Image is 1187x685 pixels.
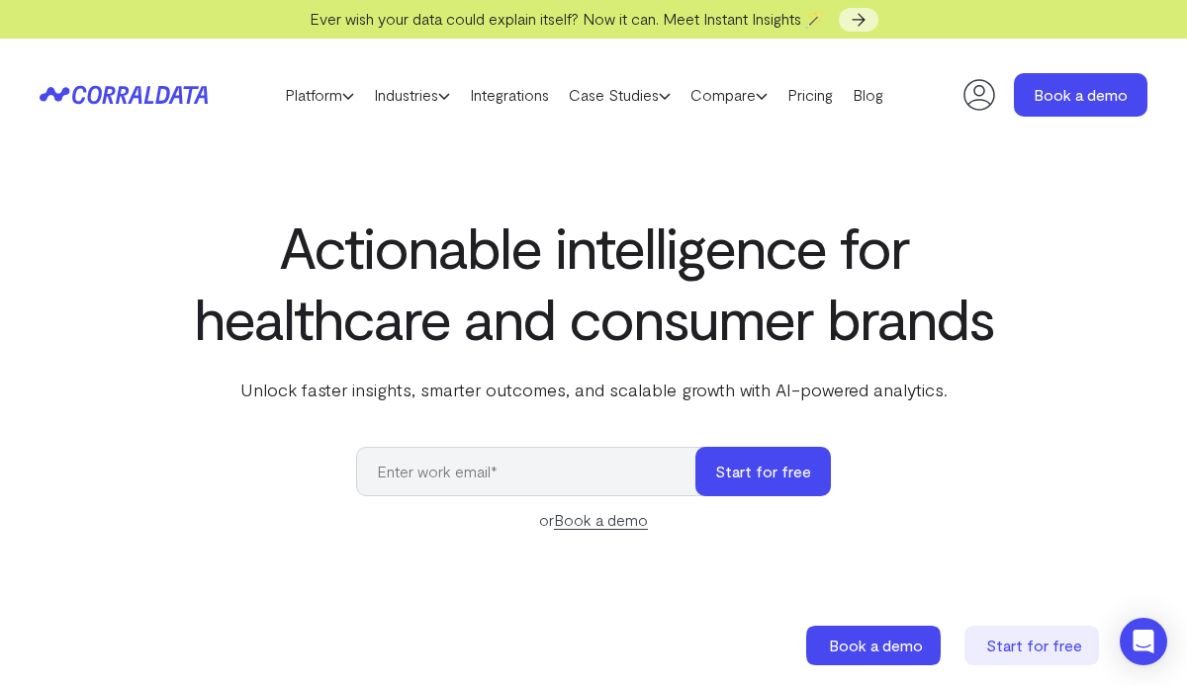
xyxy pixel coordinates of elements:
[554,510,648,530] a: Book a demo
[1014,73,1147,117] a: Book a demo
[190,211,997,353] h1: Actionable intelligence for healthcare and consumer brands
[460,80,559,110] a: Integrations
[356,508,831,532] div: or
[1120,618,1167,665] div: Open Intercom Messenger
[695,447,831,496] button: Start for free
[777,80,843,110] a: Pricing
[559,80,681,110] a: Case Studies
[275,80,364,110] a: Platform
[310,9,825,28] span: Ever wish your data could explain itself? Now it can. Meet Instant Insights 🪄
[681,80,777,110] a: Compare
[964,626,1103,665] a: Start for free
[986,636,1082,654] span: Start for free
[806,626,945,665] a: Book a demo
[829,636,923,654] span: Book a demo
[190,377,997,402] p: Unlock faster insights, smarter outcomes, and scalable growth with AI-powered analytics.
[364,80,460,110] a: Industries
[356,447,715,496] input: Enter work email*
[843,80,893,110] a: Blog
